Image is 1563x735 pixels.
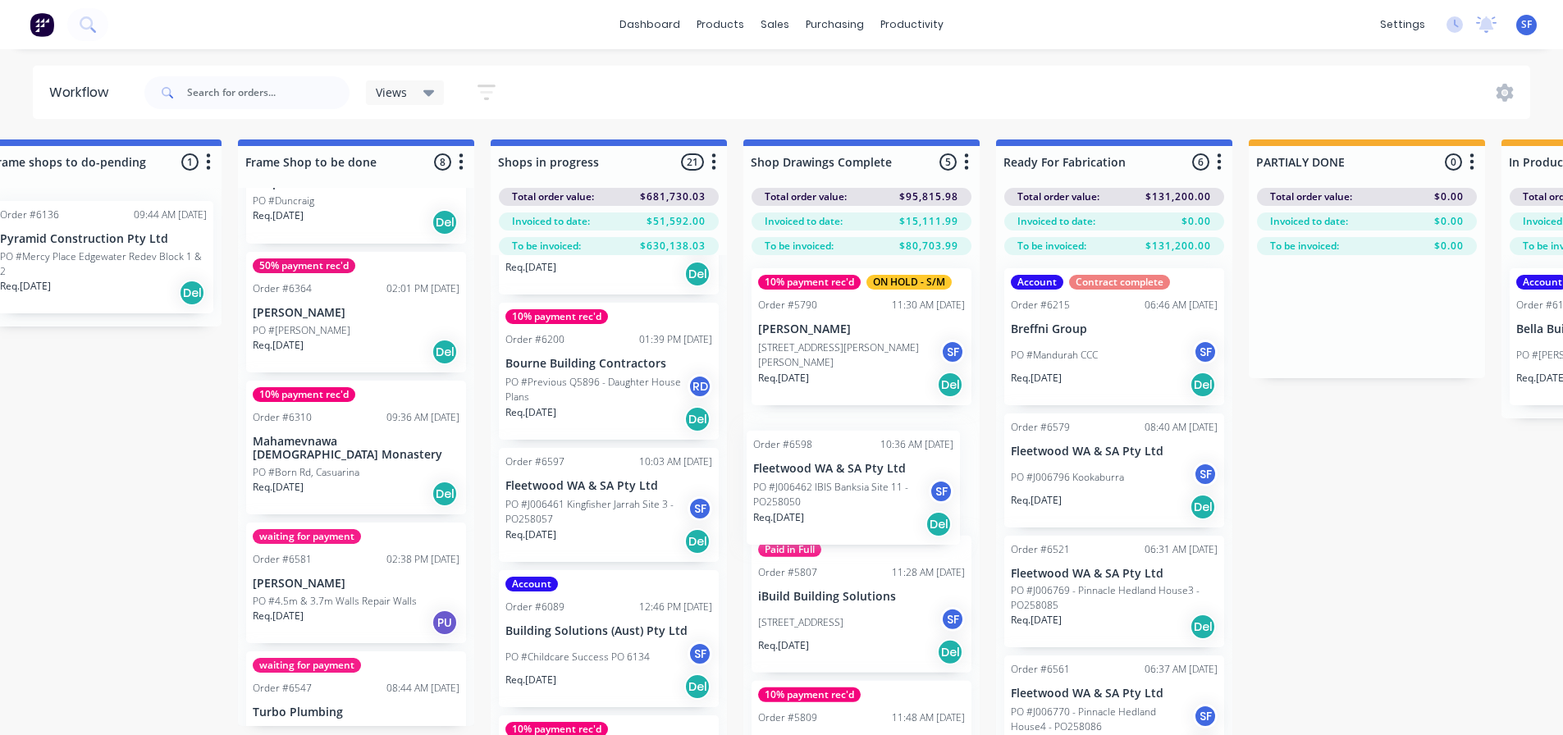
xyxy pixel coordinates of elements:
[1256,153,1418,171] input: Enter column name…
[512,189,594,204] span: Total order value:
[899,189,958,204] span: $95,815.98
[1017,239,1086,253] span: To be invoiced:
[30,12,54,37] img: Factory
[512,214,590,229] span: Invoiced to date:
[765,214,843,229] span: Invoiced to date:
[1017,214,1095,229] span: Invoiced to date:
[1192,153,1209,171] span: 6
[1145,239,1211,253] span: $131,200.00
[1270,214,1348,229] span: Invoiced to date:
[647,214,706,229] span: $51,592.00
[640,189,706,204] span: $681,730.03
[245,153,407,171] input: Enter column name…
[765,239,834,253] span: To be invoiced:
[681,153,704,171] span: 21
[752,12,797,37] div: sales
[1372,12,1433,37] div: settings
[434,153,451,171] span: 8
[1270,239,1339,253] span: To be invoiced:
[765,189,847,204] span: Total order value:
[187,76,350,109] input: Search for orders...
[498,153,660,171] input: Enter column name…
[899,239,958,253] span: $80,703.99
[1017,189,1099,204] span: Total order value:
[751,153,912,171] input: Enter column name…
[376,84,407,101] span: Views
[872,12,952,37] div: productivity
[797,12,872,37] div: purchasing
[181,153,199,171] span: 1
[1434,214,1464,229] span: $0.00
[688,12,752,37] div: products
[1521,17,1532,32] span: SF
[49,83,117,103] div: Workflow
[899,214,958,229] span: $15,111.99
[1181,214,1211,229] span: $0.00
[1145,189,1211,204] span: $131,200.00
[1003,153,1165,171] input: Enter column name…
[939,153,957,171] span: 5
[512,239,581,253] span: To be invoiced:
[1434,239,1464,253] span: $0.00
[611,12,688,37] a: dashboard
[640,239,706,253] span: $630,138.03
[1445,153,1462,171] span: 0
[1270,189,1352,204] span: Total order value:
[1434,189,1464,204] span: $0.00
